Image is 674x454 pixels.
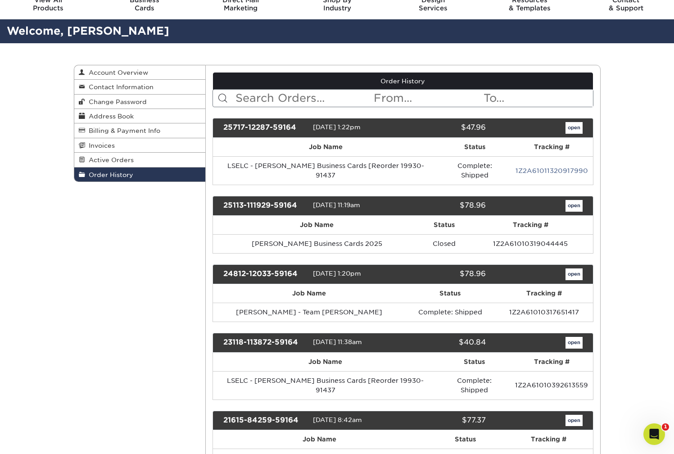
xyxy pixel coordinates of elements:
td: 1Z2A61010319044445 [468,234,593,253]
div: 23118-113872-59164 [217,337,313,349]
div: $40.84 [396,337,493,349]
th: Tracking # [468,216,593,234]
span: Invoices [85,142,115,149]
a: open [565,337,583,349]
input: From... [373,90,483,107]
span: [DATE] 1:20pm [313,270,361,277]
div: $47.96 [396,122,493,134]
th: Status [439,138,511,156]
span: Contact Information [85,83,154,91]
div: $78.96 [396,268,493,280]
iframe: Intercom live chat [643,423,665,445]
div: 21615-84259-59164 [217,415,313,427]
a: Active Orders [74,153,206,167]
a: Order History [74,168,206,182]
td: Closed [421,234,468,253]
th: Tracking # [504,430,593,449]
a: Change Password [74,95,206,109]
td: [PERSON_NAME] - Team [PERSON_NAME] [213,303,405,322]
a: open [565,415,583,427]
a: open [565,122,583,134]
span: Address Book [85,113,134,120]
a: Address Book [74,109,206,123]
a: open [565,200,583,212]
td: Complete: Shipped [438,371,511,400]
th: Tracking # [495,284,593,303]
span: Change Password [85,98,147,105]
span: [DATE] 11:19am [313,201,360,209]
div: $77.37 [396,415,493,427]
td: 1Z2A61010392613559 [511,371,593,400]
td: 1Z2A61010317651417 [495,303,593,322]
div: 25717-12287-59164 [217,122,313,134]
td: Complete: Shipped [439,156,511,185]
input: To... [483,90,593,107]
a: Account Overview [74,65,206,80]
span: Billing & Payment Info [85,127,160,134]
td: [PERSON_NAME] Business Cards 2025 [213,234,421,253]
a: 1Z2A61011320917990 [516,167,588,174]
span: 1 [662,423,669,431]
span: Order History [85,171,133,178]
th: Status [438,353,511,371]
div: 24812-12033-59164 [217,268,313,280]
td: LSELC - [PERSON_NAME] Business Cards [Reorder 19930-91437 [213,156,439,185]
div: 25113-111929-59164 [217,200,313,212]
th: Job Name [213,353,438,371]
th: Status [405,284,495,303]
span: [DATE] 8:42am [313,416,362,423]
span: [DATE] 1:22pm [313,123,361,131]
span: Account Overview [85,69,148,76]
a: Invoices [74,138,206,153]
th: Status [421,216,468,234]
th: Job Name [213,430,426,449]
th: Tracking # [511,353,593,371]
th: Status [426,430,505,449]
td: Complete: Shipped [405,303,495,322]
a: Order History [213,73,593,90]
iframe: Google Customer Reviews [2,427,77,451]
input: Search Orders... [235,90,373,107]
th: Job Name [213,216,421,234]
a: Billing & Payment Info [74,123,206,138]
div: $78.96 [396,200,493,212]
a: open [565,268,583,280]
th: Tracking # [511,138,593,156]
th: Job Name [213,138,439,156]
span: Active Orders [85,156,134,163]
a: Contact Information [74,80,206,94]
span: [DATE] 11:38am [313,338,362,345]
td: LSELC - [PERSON_NAME] Business Cards [Reorder 19930-91437 [213,371,438,400]
th: Job Name [213,284,405,303]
